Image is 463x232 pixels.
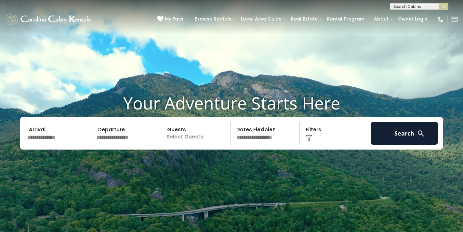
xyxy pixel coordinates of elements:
a: Browse Rentals [192,14,235,24]
a: My Favs [157,16,185,23]
a: Rental Program [324,14,368,24]
img: phone-regular-white.png [437,16,444,23]
button: Search [371,122,438,145]
p: Select Guests [163,122,230,145]
img: White-1-1-2.png [5,13,93,26]
img: search-regular-white.png [417,129,425,138]
img: filter--v1.png [306,135,312,141]
a: About [371,14,392,24]
span: My Favs [165,16,183,22]
h1: Your Adventure Starts Here [5,93,458,113]
a: Real Estate [288,14,321,24]
a: Local Area Guide [238,14,285,24]
img: mail-regular-white.png [451,16,458,23]
a: Owner Login [395,14,430,24]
